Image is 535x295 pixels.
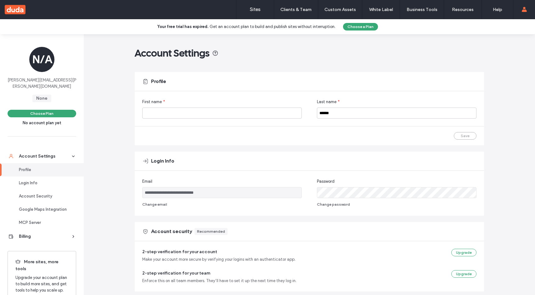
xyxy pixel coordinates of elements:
[19,193,70,199] div: Account Security
[8,110,76,117] button: Choose Plan
[142,249,217,254] span: 2-step verification for your account
[19,233,70,240] div: Billing
[151,78,166,85] span: Profile
[19,206,70,213] div: Google Maps Integration
[142,201,167,208] button: Change email
[197,229,225,234] div: Recommended
[317,178,335,185] span: Password
[250,7,261,12] label: Sites
[8,77,76,90] span: [PERSON_NAME][EMAIL_ADDRESS][PERSON_NAME][DOMAIN_NAME]
[15,275,68,293] span: Upgrade your account plan to build more sites, and get tools to help you scale up.
[142,256,296,263] span: Make your account more secure by verifying your logins with an authenticator app.
[32,95,51,102] span: None
[19,180,70,186] div: Login Info
[151,228,192,235] span: Account security
[369,7,393,12] label: White Label
[210,24,335,29] span: Get an account plan to build and publish sites without interruption.
[317,108,476,119] input: Last name
[317,99,336,105] span: Last name
[142,178,152,185] span: Email
[23,120,61,126] span: No account plan yet
[29,47,54,72] div: N/A
[142,108,302,119] input: First name
[280,7,312,12] label: Clients & Team
[15,259,68,272] span: More sites, more tools
[19,153,70,159] div: Account Settings
[142,187,302,198] input: Email
[151,158,174,164] span: Login Info
[135,47,210,59] span: Account Settings
[142,270,210,276] span: 2-step verification for your team
[343,23,378,31] button: Choose a Plan
[19,167,70,173] div: Profile
[157,24,208,29] b: Your free trial has expired.
[142,99,162,105] span: First name
[19,220,70,226] div: MCP Server
[317,201,350,208] button: Change password
[407,7,437,12] label: Business Tools
[142,278,296,284] span: Enforce this on all team members. They’ll have to set it up the next time they log in.
[452,7,474,12] label: Resources
[324,7,356,12] label: Custom Assets
[493,7,502,12] label: Help
[317,187,476,198] input: Password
